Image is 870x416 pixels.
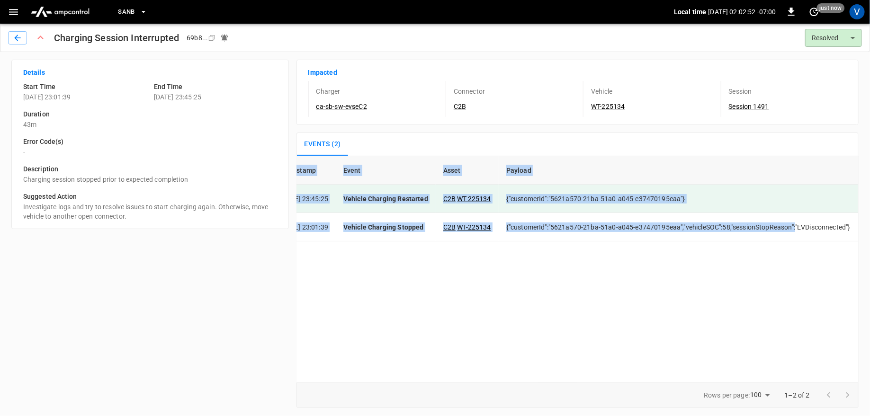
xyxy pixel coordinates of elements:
p: 1–2 of 2 [785,390,810,400]
h6: Error Code(s) [23,137,277,147]
p: Rows per page: [704,390,750,400]
p: Investigate logs and try to resolve issues to start charging again. Otherwise, move vehicle to an... [23,202,277,221]
div: copy [207,33,217,43]
div: Resolved [805,29,862,47]
a: C2B [443,195,456,203]
table: sessions table [273,156,858,241]
a: WT-225134 [457,223,491,231]
th: Asset [436,156,499,185]
h6: Suggested Action [23,192,277,202]
a: WT-225134 [591,103,625,110]
p: Session [729,87,752,96]
div: 69b8 ... [187,33,208,43]
p: [DATE] 23:01:39 [23,92,146,102]
h6: End Time [154,82,277,92]
p: Vehicle Charging Stopped [343,222,428,232]
img: ampcontrol.io logo [27,3,93,21]
p: Vehicle Charging Restarted [343,194,428,204]
p: [DATE] 23:45:25 [154,92,277,102]
th: Event [336,156,436,185]
p: 43m [23,120,277,129]
button: Events (2) [297,133,349,156]
p: - [23,147,277,157]
p: Charger [316,87,341,96]
a: WT-225134 [457,195,491,203]
p: Connector [454,87,485,96]
h6: Duration [23,109,277,120]
td: {"customerId":"5621a570-21ba-51a0-a045-e37470195eaa"} [499,185,858,213]
p: [DATE] 02:02:52 -07:00 [709,7,776,17]
div: sessions table [296,156,859,382]
h1: Charging Session Interrupted [54,30,179,45]
p: Vehicle [591,87,612,96]
div: 100 [750,388,773,402]
a: ca-sb-sw-evseC2 [316,103,367,110]
td: [DATE] 23:45:25 [273,185,336,213]
td: {"customerId":"5621a570-21ba-51a0-a045-e37470195eaa","vehicleSOC":58,"sessionStopReason":"EVDisco... [499,213,858,241]
button: set refresh interval [807,4,822,19]
a: Session 1491 [729,103,769,110]
a: C2B [443,223,456,231]
p: Charging session stopped prior to expected completion [23,175,277,184]
span: just now [817,3,845,13]
button: SanB [114,3,151,21]
h6: Description [23,164,277,175]
td: [DATE] 23:01:39 [273,213,336,241]
span: SanB [118,7,135,18]
p: Impacted [308,68,847,77]
div: profile-icon [850,4,865,19]
a: C2B [454,103,466,110]
th: Payload [499,156,858,185]
div: Notifications sent [220,34,229,42]
h6: Start Time [23,82,146,92]
th: Timestamp [273,156,336,185]
p: Local time [674,7,707,17]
